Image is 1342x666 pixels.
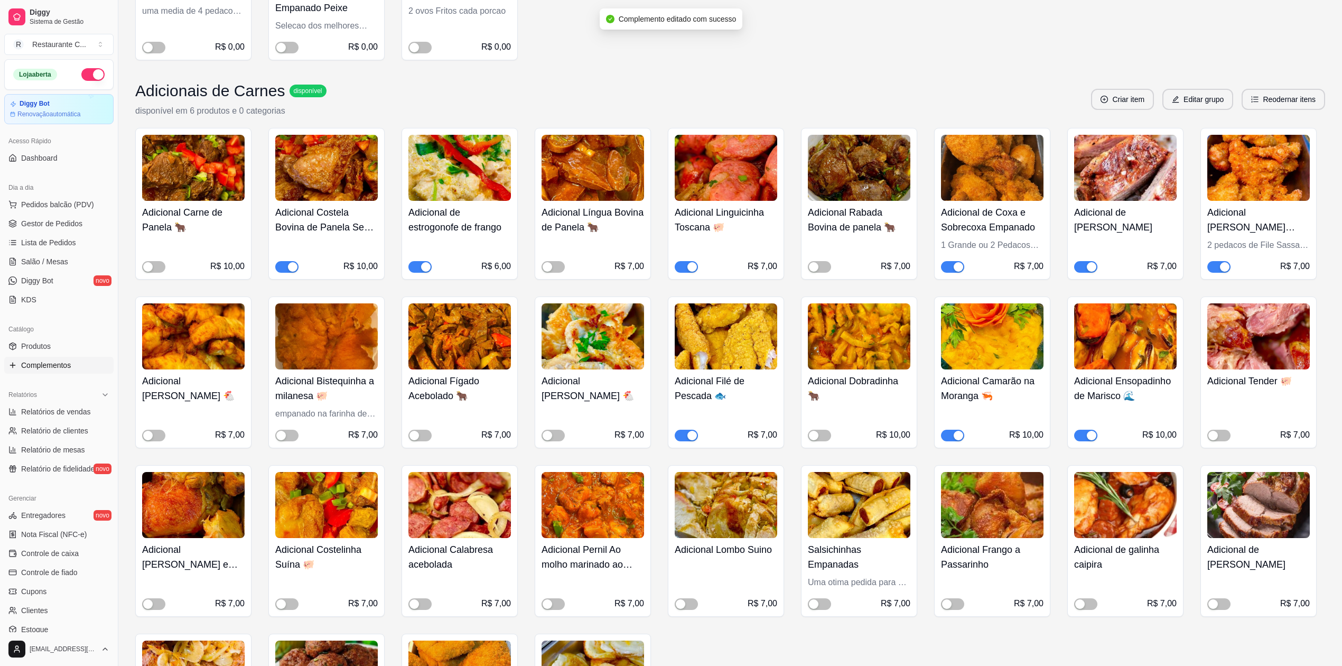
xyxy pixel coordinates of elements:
img: product-image [1074,135,1177,201]
h4: Adicional Tender 🐖 [1207,374,1310,388]
div: empanado na farinha de rosca [275,408,378,420]
img: product-image [275,303,378,369]
a: Nota Fiscal (NFC-e) [4,526,114,543]
img: product-image [142,472,245,538]
span: disponível [292,87,324,95]
span: Controle de caixa [21,548,79,559]
img: product-image [1074,472,1177,538]
img: product-image [675,303,777,369]
a: Relatório de clientes [4,422,114,439]
h4: Adicional [PERSON_NAME] e sobrecoxa🐔 [142,542,245,572]
div: R$ 7,00 [1280,429,1310,441]
img: product-image [408,135,511,201]
h4: Adicional Frango a Passarinho [941,542,1043,572]
h4: Salsichinhas Empanadas [808,542,910,572]
div: R$ 7,00 [348,429,378,441]
img: product-image [275,472,378,538]
a: Relatório de mesas [4,441,114,458]
a: Salão / Mesas [4,253,114,270]
div: R$ 7,00 [614,429,644,441]
h4: Adicional de [PERSON_NAME] [1074,205,1177,235]
p: disponível em 6 produtos e 0 categorias [135,105,327,117]
div: R$ 10,00 [210,260,245,273]
a: Lista de Pedidos [4,234,114,251]
div: R$ 0,00 [348,41,378,53]
span: Produtos [21,341,51,351]
img: product-image [142,303,245,369]
span: Sistema de Gestão [30,17,109,26]
h4: Adicional Calabresa acebolada [408,542,511,572]
h4: Adicional [PERSON_NAME] 🐔 [142,374,245,403]
div: R$ 7,00 [881,597,910,610]
a: KDS [4,291,114,308]
div: R$ 10,00 [876,429,910,441]
img: product-image [542,135,644,201]
a: Controle de fiado [4,564,114,581]
h4: Adicional Filé de Pescada 🐟 [675,374,777,403]
div: R$ 7,00 [215,597,245,610]
div: R$ 7,00 [1147,597,1177,610]
img: product-image [408,472,511,538]
a: Diggy BotRenovaçãoautomática [4,94,114,124]
span: KDS [21,294,36,305]
article: Renovação automática [17,110,80,118]
img: product-image [808,303,910,369]
img: product-image [1207,472,1310,538]
span: Gestor de Pedidos [21,218,82,229]
img: product-image [675,472,777,538]
span: Cupons [21,586,46,597]
span: Relatórios [8,391,37,399]
span: Diggy [30,8,109,17]
div: R$ 7,00 [881,260,910,273]
div: Uma otima pedida para o pessoal que ama cachorro quente, Vem 3 [808,576,910,589]
h4: Adicional Carne de Panela 🐂 [142,205,245,235]
span: Lista de Pedidos [21,237,76,248]
h4: Adicional Ensopadinho de Marisco 🌊 [1074,374,1177,403]
span: plus-circle [1101,96,1108,103]
span: Controle de fiado [21,567,78,578]
a: Cupons [4,583,114,600]
a: Relatórios de vendas [4,403,114,420]
img: product-image [275,135,378,201]
h4: Adicional Linguicinha Toscana 🐖 [675,205,777,235]
img: product-image [1207,303,1310,369]
img: product-image [1074,303,1177,369]
h4: Adicional de galinha caipira [1074,542,1177,572]
div: Selecao dos melhores peixes Empanado sem espinha melhor que o file de pescada [275,20,378,32]
div: R$ 6,00 [481,260,511,273]
span: Salão / Mesas [21,256,68,267]
img: product-image [142,135,245,201]
h4: Adicional Bistequinha a milanesa 🐖 [275,374,378,403]
div: R$ 7,00 [215,429,245,441]
span: Relatório de fidelidade [21,464,95,474]
div: Acesso Rápido [4,133,114,150]
a: Entregadoresnovo [4,507,114,524]
div: R$ 7,00 [481,429,511,441]
h3: Adicionais de Carnes [135,81,285,100]
a: Produtos [4,338,114,355]
span: Pedidos balcão (PDV) [21,199,94,210]
span: Entregadores [21,510,66,521]
h4: Adicional de estrogonofe de frango [408,205,511,235]
img: product-image [941,472,1043,538]
div: R$ 0,00 [215,41,245,53]
img: product-image [808,135,910,201]
h4: Adicional Pernil Ao molho marinado ao vinho tinto 🐖 [542,542,644,572]
a: Clientes [4,602,114,619]
h4: Adicional Dobradinha 🐂 [808,374,910,403]
span: ordered-list [1251,96,1259,103]
span: check-circle [606,15,614,23]
div: Gerenciar [4,490,114,507]
img: product-image [675,135,777,201]
div: R$ 10,00 [1009,429,1043,441]
div: R$ 10,00 [343,260,378,273]
div: 2 ovos Fritos cada porcao [408,5,511,17]
button: plus-circleCriar item [1091,89,1154,110]
button: Pedidos balcão (PDV) [4,196,114,213]
span: Complemento editado com sucesso [619,15,737,23]
div: R$ 7,00 [614,260,644,273]
div: Restaurante C ... [32,39,86,50]
h4: Adicional [PERSON_NAME] 🐔 [542,374,644,403]
div: R$ 7,00 [348,597,378,610]
span: Clientes [21,605,48,616]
